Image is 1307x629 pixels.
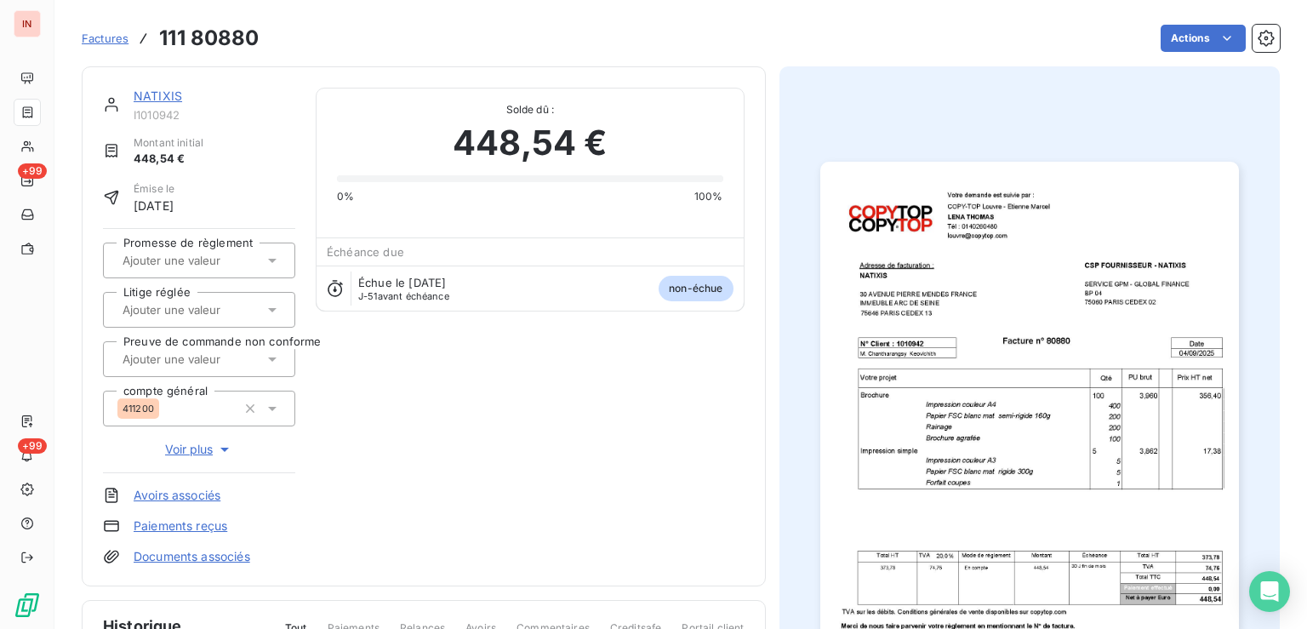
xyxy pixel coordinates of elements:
[358,291,449,301] span: avant échéance
[134,197,174,214] span: [DATE]
[134,487,220,504] a: Avoirs associés
[121,253,292,268] input: Ajouter une valeur
[134,548,250,565] a: Documents associés
[134,108,295,122] span: I1010942
[1161,25,1246,52] button: Actions
[82,30,128,47] a: Factures
[694,189,723,204] span: 100%
[358,290,378,302] span: J-51
[134,151,203,168] span: 448,54 €
[337,102,722,117] span: Solde dû :
[453,117,607,169] span: 448,54 €
[327,245,404,259] span: Échéance due
[14,10,41,37] div: IN
[82,31,128,45] span: Factures
[659,276,733,301] span: non-échue
[121,302,292,317] input: Ajouter une valeur
[134,89,182,103] a: NATIXIS
[358,276,446,289] span: Échue le [DATE]
[165,441,233,458] span: Voir plus
[18,438,47,454] span: +99
[103,440,295,459] button: Voir plus
[134,517,227,535] a: Paiements reçus
[1249,571,1290,612] div: Open Intercom Messenger
[134,181,174,197] span: Émise le
[18,163,47,179] span: +99
[159,23,259,54] h3: 111 80880
[123,403,154,414] span: 411200
[14,592,41,619] img: Logo LeanPay
[121,352,292,367] input: Ajouter une valeur
[337,189,354,204] span: 0%
[134,135,203,151] span: Montant initial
